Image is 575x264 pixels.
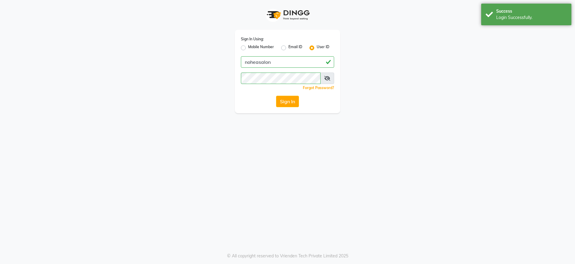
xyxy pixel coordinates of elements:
label: Email ID [288,44,302,51]
input: Username [241,73,321,84]
label: Sign In Using: [241,36,264,42]
input: Username [241,56,334,68]
a: Forgot Password? [303,85,334,90]
label: User ID [317,44,329,51]
button: Sign In [276,96,299,107]
div: Login Successfully. [496,14,567,21]
div: Success [496,8,567,14]
img: logo1.svg [263,6,312,24]
label: Mobile Number [248,44,274,51]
